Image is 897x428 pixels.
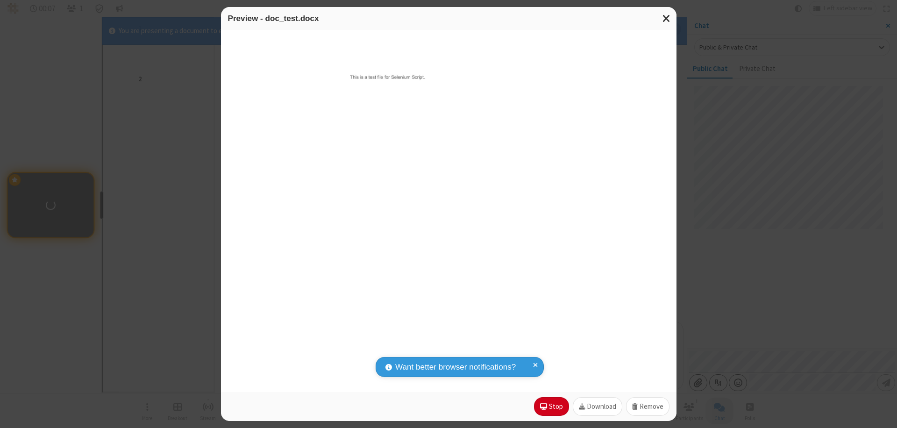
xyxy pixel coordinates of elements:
button: Close modal [657,7,676,30]
a: Download [573,397,623,416]
h3: Preview - doc_test.docx [228,14,669,23]
span: Want better browser notifications? [395,361,516,373]
img: doc_test.docx [320,44,578,378]
button: Stop [534,397,569,416]
button: doc_test.docx [235,44,662,378]
button: Remove attachment [626,397,669,416]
